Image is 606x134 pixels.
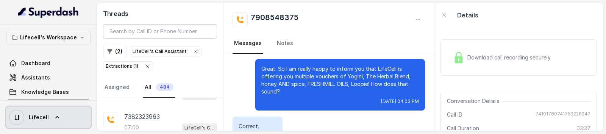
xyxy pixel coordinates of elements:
span: Download call recording securely [467,54,554,61]
a: Assistants [6,71,91,84]
a: Lifecell [6,107,91,128]
a: Dashboard [6,56,91,70]
span: Call ID [447,111,462,118]
span: 03:37 [576,125,590,132]
a: Knowledge Bases [6,85,91,99]
span: [DATE] 04:03 PM [381,98,419,104]
span: Lifecell [29,114,49,121]
h2: Threads [103,9,217,18]
p: LifeCell's Call Assistant [133,48,187,55]
img: light.svg [18,6,79,18]
p: 7382323963 [124,112,160,121]
text: LI [14,114,19,122]
p: 07:00 [124,124,139,131]
p: Details [457,11,478,20]
nav: Tabs [233,33,425,54]
a: Assigned [103,77,131,98]
a: All484 [143,77,175,98]
nav: Tabs [103,77,217,98]
button: Extractions (1) [103,61,153,71]
span: Knowledge Bases [21,88,69,96]
p: Correct. [239,123,276,130]
span: 484 [156,83,173,91]
span: Assistants [21,74,50,81]
span: Dashboard [21,59,50,67]
div: Extractions ( 1 ) [106,62,138,70]
button: (2) [103,45,127,58]
span: Call Duration [447,125,479,132]
p: Lifecell's Workspace [20,33,77,42]
h2: 7908548375 [251,12,298,27]
a: Notes [275,33,295,54]
p: LifeCell's Call Assistant [184,124,215,132]
a: Threads [6,100,91,113]
button: LifeCell's Call Assistant [130,47,201,56]
span: Conversation Details [447,97,502,105]
img: Lock Icon [453,52,464,63]
a: Messages [233,33,263,54]
p: Great. So I am really happy to inform you that LifeCell is offering you multiple vouchers of Yogi... [261,65,419,95]
span: 74101780741759228247 [536,111,590,118]
button: Lifecell's Workspace [6,31,91,44]
input: Search by Call ID or Phone Number [103,24,217,39]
